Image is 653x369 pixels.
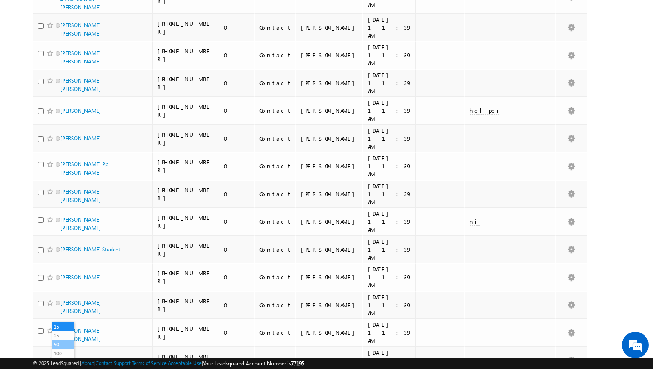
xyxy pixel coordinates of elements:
div: Contact [259,329,292,337]
div: [DATE] 11:39 AM [368,182,412,206]
div: Contact [259,273,292,281]
div: Contact [259,107,292,115]
div: [PERSON_NAME] [301,357,359,365]
span: © 2025 LeadSquared | | | | | [33,359,304,368]
div: [DATE] 11:39 AM [368,99,412,123]
a: [PERSON_NAME] [PERSON_NAME] [60,299,101,314]
img: d_60004797649_company_0_60004797649 [15,47,37,58]
div: [PERSON_NAME] [301,329,359,337]
div: [DATE] 11:39 AM [368,293,412,317]
a: [PERSON_NAME] [PERSON_NAME] [60,188,101,203]
div: Contact [259,51,292,59]
div: [PHONE_NUMBER] [157,75,215,91]
div: 0 [224,218,251,226]
div: 0 [224,24,251,32]
div: [PERSON_NAME] [301,135,359,143]
textarea: Type your message and hit 'Enter' [12,82,162,266]
div: [PHONE_NUMBER] [157,214,215,230]
div: 0 [224,51,251,59]
a: [PERSON_NAME] [60,357,101,364]
li: 50 [52,340,74,349]
em: Start Chat [121,274,161,286]
div: Minimize live chat window [146,4,167,26]
div: Contact [259,162,292,170]
li: 100 [52,349,74,358]
div: [PERSON_NAME] [301,162,359,170]
div: [PERSON_NAME] [301,51,359,59]
div: Contact [259,135,292,143]
div: 0 [224,162,251,170]
div: 0 [224,357,251,365]
div: [PHONE_NUMBER] [157,325,215,341]
div: 0 [224,135,251,143]
div: 0 [224,329,251,337]
div: [PHONE_NUMBER] [157,158,215,174]
div: 0 [224,301,251,309]
div: [DATE] 11:39 AM [368,43,412,67]
div: [PERSON_NAME] [301,79,359,87]
div: [PHONE_NUMBER] [157,353,215,369]
div: 0 [224,107,251,115]
div: [PHONE_NUMBER] [157,269,215,285]
a: About [81,360,94,366]
span: 77195 [291,360,304,367]
div: [PERSON_NAME] [301,24,359,32]
div: 0 [224,246,251,254]
a: Contact Support [96,360,131,366]
div: [PHONE_NUMBER] [157,20,215,36]
div: [PERSON_NAME] [301,273,359,281]
div: 0 [224,273,251,281]
div: [PERSON_NAME] [301,190,359,198]
span: ni [470,218,480,225]
div: [PHONE_NUMBER] [157,47,215,63]
div: [DATE] 11:39 AM [368,154,412,178]
a: [PERSON_NAME] [PERSON_NAME] [60,22,101,37]
span: Your Leadsquared Account Number is [203,360,304,367]
div: [DATE] 11:39 AM [368,16,412,40]
a: [PERSON_NAME] [PERSON_NAME] [60,327,101,342]
div: Contact [259,190,292,198]
li: 25 [52,331,74,340]
div: 0 [224,79,251,87]
div: Contact [259,79,292,87]
a: [PERSON_NAME] [PERSON_NAME] [60,216,101,231]
span: helper [470,107,499,114]
div: [DATE] 11:39 AM [368,238,412,262]
div: [PHONE_NUMBER] [157,242,215,258]
div: [DATE] 11:39 AM [368,71,412,95]
a: [PERSON_NAME] [60,107,101,114]
div: [PERSON_NAME] [301,218,359,226]
a: [PERSON_NAME] [60,135,101,142]
div: [PHONE_NUMBER] [157,186,215,202]
div: [DATE] 11:39 AM [368,321,412,345]
span: NA [470,357,477,364]
div: [PERSON_NAME] [301,301,359,309]
a: [PERSON_NAME] [PERSON_NAME] [60,77,101,92]
div: [DATE] 11:39 AM [368,210,412,234]
div: Contact [259,357,292,365]
div: [DATE] 11:39 AM [368,127,412,151]
div: [DATE] 11:39 AM [368,265,412,289]
div: [PHONE_NUMBER] [157,103,215,119]
a: [PERSON_NAME] [60,274,101,281]
li: 15 [52,322,74,331]
a: Acceptable Use [168,360,202,366]
div: [PERSON_NAME] [301,246,359,254]
a: [PERSON_NAME] Pp [PERSON_NAME] [60,161,108,176]
div: [PHONE_NUMBER] [157,131,215,147]
div: Chat with us now [46,47,149,58]
a: [PERSON_NAME] Student [60,246,120,253]
div: Contact [259,218,292,226]
a: Terms of Service [132,360,167,366]
div: [PERSON_NAME] [301,107,359,115]
a: [PERSON_NAME] [PERSON_NAME] [60,50,101,65]
div: [PHONE_NUMBER] [157,297,215,313]
div: Contact [259,24,292,32]
div: 0 [224,190,251,198]
div: Contact [259,246,292,254]
div: Contact [259,301,292,309]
